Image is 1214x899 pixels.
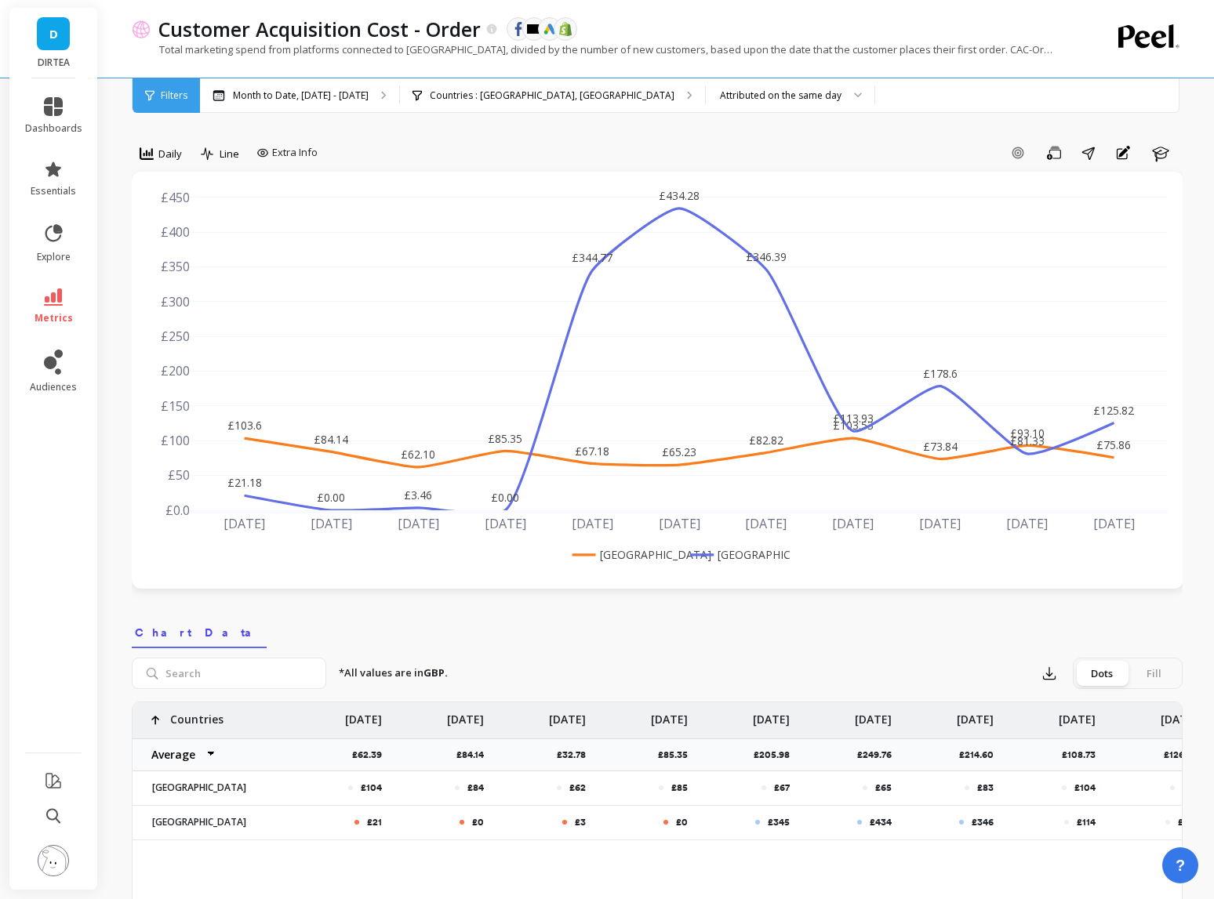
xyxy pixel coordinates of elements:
[651,702,688,727] p: [DATE]
[1059,702,1096,727] p: [DATE]
[158,16,481,42] p: Customer Acquisition Cost - Order
[38,845,69,876] img: profile picture
[1176,854,1185,876] span: ?
[143,781,280,794] p: [GEOGRAPHIC_DATA]
[1077,816,1096,828] p: £114
[447,702,484,727] p: [DATE]
[557,749,595,761] p: £32.78
[1178,816,1198,828] p: £179
[25,56,82,69] p: DIRTEA
[511,22,525,36] img: api.fb.svg
[31,185,76,198] span: essentials
[361,781,382,794] p: £104
[367,816,382,828] p: £21
[959,749,1003,761] p: £214.60
[423,665,448,680] strong: GBP.
[1062,749,1105,761] p: £108.73
[957,702,994,727] p: [DATE]
[875,781,892,794] p: £65
[161,89,187,102] span: Filters
[272,145,318,161] span: Extra Info
[467,781,484,794] p: £84
[1164,749,1207,761] p: £126.22
[49,25,58,43] span: D
[527,24,541,34] img: api.klaviyo.svg
[857,749,901,761] p: £249.76
[35,312,73,324] span: metrics
[132,612,1183,648] nav: Tabs
[37,251,71,263] span: explore
[569,781,586,794] p: £62
[352,749,391,761] p: £62.39
[143,816,280,828] p: [GEOGRAPHIC_DATA]
[720,88,841,103] div: Attributed on the same day
[870,816,892,828] p: £434
[774,781,790,794] p: £67
[158,147,182,161] span: Daily
[543,22,557,36] img: api.google.svg
[472,816,484,828] p: £0
[754,749,799,761] p: £205.98
[1074,781,1096,794] p: £104
[25,122,82,135] span: dashboards
[558,22,572,36] img: api.shopify.svg
[549,702,586,727] p: [DATE]
[135,625,264,640] span: Chart Data
[972,816,994,828] p: £346
[855,702,892,727] p: [DATE]
[1076,661,1128,686] div: Dots
[658,749,697,761] p: £85.35
[1128,661,1179,686] div: Fill
[1162,847,1198,883] button: ?
[132,42,1054,56] p: Total marketing spend from platforms connected to [GEOGRAPHIC_DATA], divided by the number of new...
[170,702,224,727] p: Countries
[132,20,151,38] img: header icon
[456,749,493,761] p: £84.14
[220,147,239,161] span: Line
[977,781,994,794] p: £83
[339,665,448,681] p: *All values are in
[132,658,326,689] input: Search
[1161,702,1198,727] p: [DATE]
[768,816,790,828] p: £345
[233,89,369,102] p: Month to Date, [DATE] - [DATE]
[676,816,688,828] p: £0
[30,381,77,393] span: audiences
[430,89,674,102] p: Countries : [GEOGRAPHIC_DATA], [GEOGRAPHIC_DATA]
[671,781,688,794] p: £85
[753,702,790,727] p: [DATE]
[575,816,586,828] p: £3
[345,702,382,727] p: [DATE]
